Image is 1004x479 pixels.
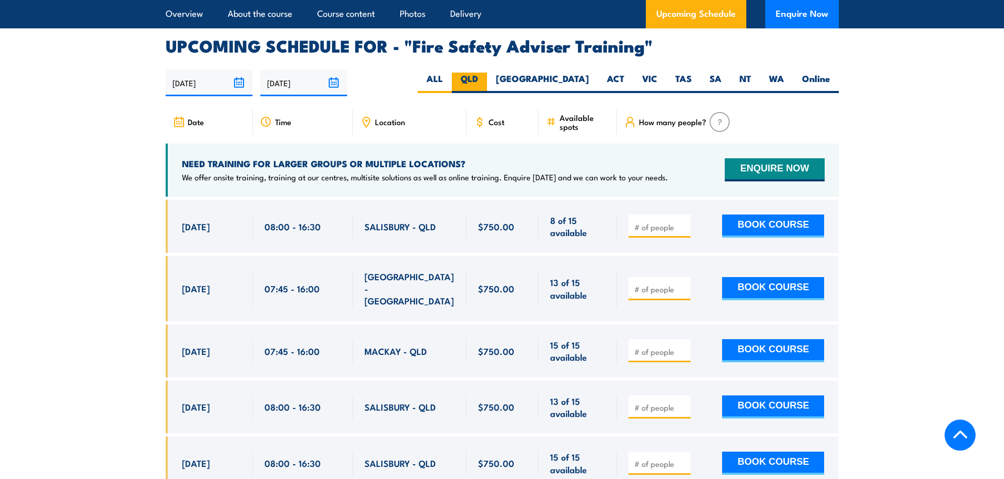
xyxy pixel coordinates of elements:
[265,220,321,232] span: 08:00 - 16:30
[375,117,405,126] span: Location
[275,117,291,126] span: Time
[478,457,514,469] span: $750.00
[364,270,455,307] span: [GEOGRAPHIC_DATA] - [GEOGRAPHIC_DATA]
[364,220,436,232] span: SALISBURY - QLD
[722,452,824,475] button: BOOK COURSE
[364,401,436,413] span: SALISBURY - QLD
[166,69,252,96] input: From date
[598,73,633,93] label: ACT
[265,282,320,294] span: 07:45 - 16:00
[489,117,504,126] span: Cost
[364,457,436,469] span: SALISBURY - QLD
[550,276,605,301] span: 13 of 15 available
[265,457,321,469] span: 08:00 - 16:30
[478,220,514,232] span: $750.00
[265,401,321,413] span: 08:00 - 16:30
[550,451,605,475] span: 15 of 15 available
[634,458,687,469] input: # of people
[634,222,687,232] input: # of people
[722,339,824,362] button: BOOK COURSE
[265,345,320,357] span: 07:45 - 16:00
[166,38,839,53] h2: UPCOMING SCHEDULE FOR - "Fire Safety Adviser Training"
[722,277,824,300] button: BOOK COURSE
[182,282,210,294] span: [DATE]
[550,214,605,239] span: 8 of 15 available
[560,113,610,131] span: Available spots
[452,73,487,93] label: QLD
[182,220,210,232] span: [DATE]
[701,73,731,93] label: SA
[639,117,706,126] span: How many people?
[182,158,668,169] h4: NEED TRAINING FOR LARGER GROUPS OR MULTIPLE LOCATIONS?
[760,73,793,93] label: WA
[478,345,514,357] span: $750.00
[633,73,666,93] label: VIC
[182,401,210,413] span: [DATE]
[634,346,687,357] input: # of people
[550,339,605,363] span: 15 of 15 available
[182,457,210,469] span: [DATE]
[725,158,824,181] button: ENQUIRE NOW
[634,284,687,294] input: # of people
[478,401,514,413] span: $750.00
[182,345,210,357] span: [DATE]
[487,73,598,93] label: [GEOGRAPHIC_DATA]
[634,402,687,413] input: # of people
[793,73,839,93] label: Online
[188,117,204,126] span: Date
[418,73,452,93] label: ALL
[666,73,701,93] label: TAS
[722,215,824,238] button: BOOK COURSE
[722,395,824,419] button: BOOK COURSE
[550,395,605,420] span: 13 of 15 available
[731,73,760,93] label: NT
[364,345,427,357] span: MACKAY - QLD
[260,69,347,96] input: To date
[478,282,514,294] span: $750.00
[182,172,668,182] p: We offer onsite training, training at our centres, multisite solutions as well as online training...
